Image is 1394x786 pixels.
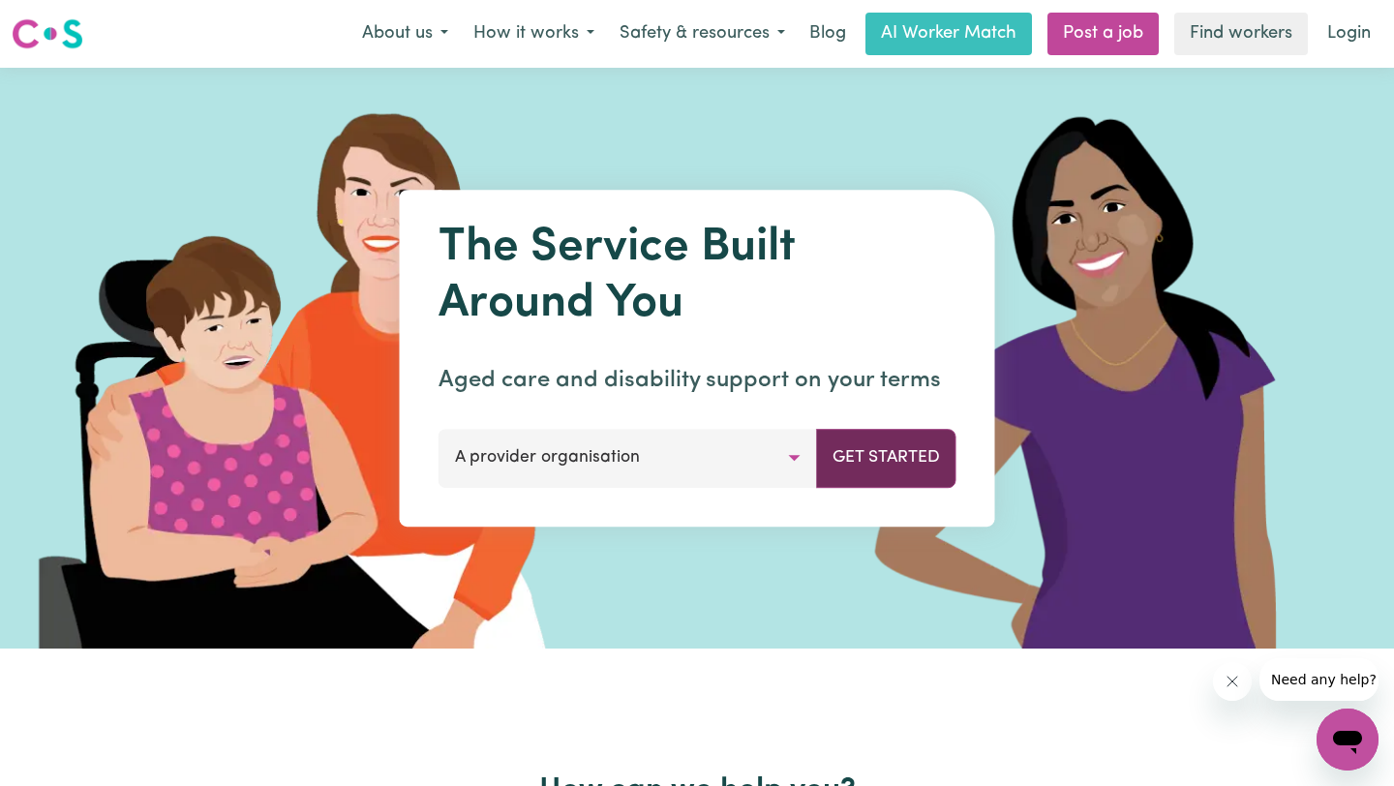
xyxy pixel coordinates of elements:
a: Blog [798,13,858,55]
a: Post a job [1047,13,1159,55]
iframe: Message from company [1259,658,1379,701]
a: AI Worker Match [865,13,1032,55]
button: Safety & resources [607,14,798,54]
h1: The Service Built Around You [439,221,956,332]
a: Find workers [1174,13,1308,55]
a: Careseekers logo [12,12,83,56]
p: Aged care and disability support on your terms [439,363,956,398]
button: Get Started [816,429,956,487]
button: How it works [461,14,607,54]
iframe: Button to launch messaging window [1317,709,1379,771]
button: About us [349,14,461,54]
iframe: Close message [1213,662,1252,701]
a: Login [1316,13,1382,55]
img: Careseekers logo [12,16,83,51]
button: A provider organisation [439,429,817,487]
